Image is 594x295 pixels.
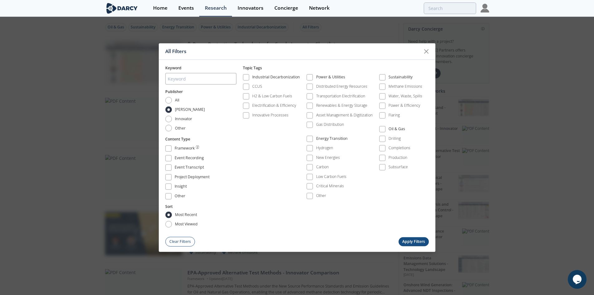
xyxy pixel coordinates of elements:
div: Flaring [389,112,400,118]
div: Carbon [316,164,329,170]
img: Profile [481,4,489,12]
div: Subsurface [389,164,408,170]
div: Home [153,6,167,11]
span: Keyword [165,65,181,71]
div: Events [178,6,194,11]
input: Keyword [165,73,236,85]
button: Publisher [165,89,183,95]
div: Research [205,6,227,11]
div: Insight [175,184,187,191]
button: Sort [165,204,173,209]
img: information.svg [196,145,199,149]
div: Low Carbon Fuels [316,174,346,179]
div: Innovative Processes [252,112,288,118]
div: Power & Efficiency [389,103,420,108]
button: Apply Filters [398,237,429,246]
span: All [175,97,179,103]
span: Other [175,125,186,131]
input: most recent [165,212,172,218]
input: most viewed [165,221,172,228]
div: Energy Transition [316,136,348,143]
div: New Energies [316,155,340,160]
div: H2 & Low Carbon Fuels [252,93,292,99]
div: Transportation Electrification [316,93,365,99]
span: Innovator [175,116,192,122]
input: Other [165,125,172,131]
input: [PERSON_NAME] [165,106,172,113]
div: Critical Minerals [316,183,344,189]
button: Content Type [165,136,190,142]
button: Clear Filters [165,237,195,246]
img: logo-wide.svg [105,3,139,14]
div: Framework [175,145,195,153]
div: Methane Emissions [389,84,422,89]
div: Project Deployment [175,174,210,181]
input: Advanced Search [424,2,476,14]
input: All [165,97,172,103]
div: Completions [389,145,410,151]
div: Renewables & Energy Storage [316,103,367,108]
div: Innovators [238,6,263,11]
span: most recent [175,212,197,218]
div: Water, Waste, Spills [389,93,422,99]
div: Hydrogen [316,145,333,151]
span: Publisher [165,89,183,94]
div: Gas Distribution [316,122,344,127]
div: Power & Utilities [316,74,345,82]
iframe: chat widget [568,270,588,289]
div: Sustainability [389,74,413,82]
div: Asset Management & Digitization [316,112,373,118]
div: Network [309,6,330,11]
span: [PERSON_NAME] [175,107,205,112]
div: Other [175,193,185,200]
input: Innovator [165,116,172,122]
div: CCUS [252,84,262,89]
div: Distributed Energy Resources [316,84,367,89]
div: Event Recording [175,155,204,162]
span: most viewed [175,221,198,227]
div: Oil & Gas [389,126,405,134]
div: Electrification & Efficiency [252,103,296,108]
div: All Filters [165,45,420,57]
div: Concierge [274,6,298,11]
div: Event Transcript [175,165,204,172]
div: Industrial Decarbonization [252,74,300,82]
span: Topic Tags [243,65,262,71]
div: Other [316,193,326,199]
div: Drilling [389,136,401,141]
div: Production [389,155,407,160]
